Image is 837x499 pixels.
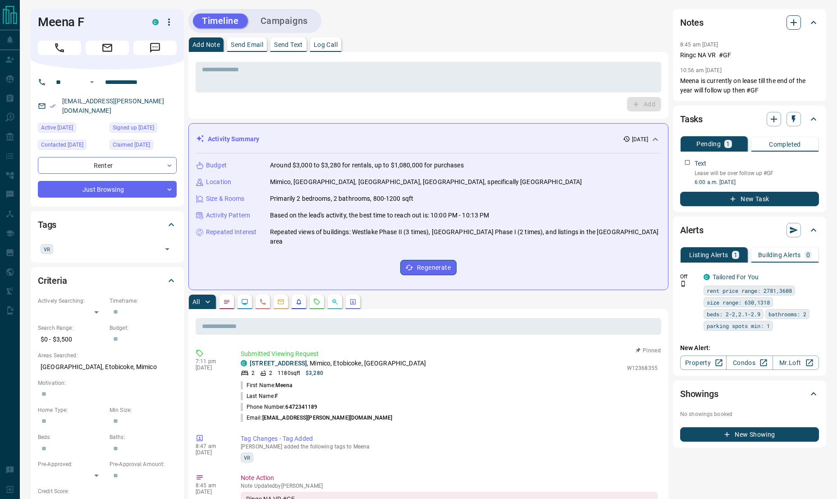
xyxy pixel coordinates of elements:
a: [STREET_ADDRESS] [250,360,307,367]
span: VR [44,245,50,254]
p: Min Size: [110,406,177,414]
p: Add Note [192,42,220,48]
a: Property [680,356,727,370]
p: Last Name: [241,392,278,400]
svg: Listing Alerts [295,298,302,305]
span: Contacted [DATE] [41,140,83,149]
svg: Agent Actions [349,298,357,305]
p: Repeated views of buildings: Westlake Phase II (3 times), [GEOGRAPHIC_DATA] Phase I (2 times), an... [270,227,661,246]
p: Building Alerts [758,252,801,258]
span: Email [86,41,129,55]
span: Claimed [DATE] [113,140,150,149]
p: 0 [806,252,810,258]
p: 1 [726,141,730,147]
h2: Criteria [38,273,67,288]
p: Beds: [38,433,105,441]
div: Tue Sep 09 2025 [38,123,105,135]
p: 10:56 am [DATE] [680,67,722,74]
p: Home Type: [38,406,105,414]
h2: Showings [680,387,718,401]
p: Motivation: [38,379,177,387]
p: Around $3,000 to $3,280 for rentals, up to $1,080,000 for purchases [270,161,464,170]
svg: Opportunities [331,298,338,305]
p: New Alert: [680,343,819,353]
div: Alerts [680,219,819,241]
svg: Emails [277,298,284,305]
p: 8:47 am [196,443,227,449]
span: [EMAIL_ADDRESS][PERSON_NAME][DOMAIN_NAME] [262,415,393,421]
p: Meena is currently on lease till the end of the year will follow up then #GF [680,76,819,95]
a: [EMAIL_ADDRESS][PERSON_NAME][DOMAIN_NAME] [62,97,164,114]
button: New Task [680,192,819,206]
a: Condos [726,356,773,370]
span: Active [DATE] [41,123,73,132]
p: Ringc NA VR #GF [680,51,819,60]
p: Log Call [314,42,338,48]
p: [DATE] [196,365,227,371]
p: Location [206,177,231,187]
span: size range: 630,1318 [707,298,770,307]
p: Note Action [241,473,658,483]
div: Showings [680,383,819,405]
p: 6:00 a.m. [DATE] [695,178,819,186]
div: Wed Nov 23 2022 [38,140,105,152]
p: Credit Score: [38,487,177,495]
p: [DATE] [632,135,648,143]
p: W12368355 [627,364,658,372]
button: New Showing [680,427,819,442]
span: parking spots min: 1 [707,321,770,330]
p: Activity Summary [208,134,259,144]
p: Budget [206,161,227,170]
button: Timeline [193,14,248,28]
button: Regenerate [400,260,457,275]
p: Send Text [274,42,303,48]
p: [GEOGRAPHIC_DATA], Etobicoke, Mimico [38,360,177,374]
p: $3,280 [306,369,323,377]
p: Baths: [110,433,177,441]
p: [DATE] [196,449,227,456]
div: condos.ca [704,274,710,280]
p: Phone Number: [241,403,318,411]
svg: Lead Browsing Activity [241,298,248,305]
div: condos.ca [241,360,247,366]
div: Just Browsing [38,181,177,198]
span: VR [244,453,250,462]
p: 1180 sqft [278,369,300,377]
div: Activity Summary[DATE] [196,131,661,148]
span: bathrooms: 2 [768,310,806,319]
h1: Meena F [38,15,139,29]
span: Meena [275,382,293,388]
button: Open [87,77,97,88]
span: 6472341189 [285,404,317,410]
p: 8:45 am [DATE] [680,42,718,48]
p: Repeated Interest [206,227,256,237]
svg: Email Verified [50,103,56,109]
p: Search Range: [38,324,105,332]
p: Tag Changes - Tag Added [241,434,658,444]
p: 2 [269,369,272,377]
p: 7:11 pm [196,358,227,365]
svg: Calls [259,298,266,305]
p: Areas Searched: [38,351,177,360]
div: Tasks [680,108,819,130]
button: Campaigns [252,14,317,28]
p: Budget: [110,324,177,332]
p: Based on the lead's activity, the best time to reach out is: 10:00 PM - 10:13 PM [270,211,489,220]
p: Send Email [231,42,263,48]
h2: Tags [38,217,56,232]
p: Listing Alerts [689,252,728,258]
div: condos.ca [152,19,159,25]
p: No showings booked [680,410,819,418]
p: Primarily 2 bedrooms, 2 bathrooms, 800-1200 sqft [270,194,413,203]
h2: Alerts [680,223,704,237]
p: Pre-Approval Amount: [110,460,177,468]
h2: Tasks [680,112,703,126]
p: Submitted Viewing Request [241,349,658,359]
svg: Requests [313,298,320,305]
p: [DATE] [196,489,227,495]
a: Tailored For You [713,273,759,281]
div: Tags [38,214,177,236]
p: Off [680,273,698,281]
p: Pre-Approved: [38,460,105,468]
a: Mr.Loft [773,356,819,370]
